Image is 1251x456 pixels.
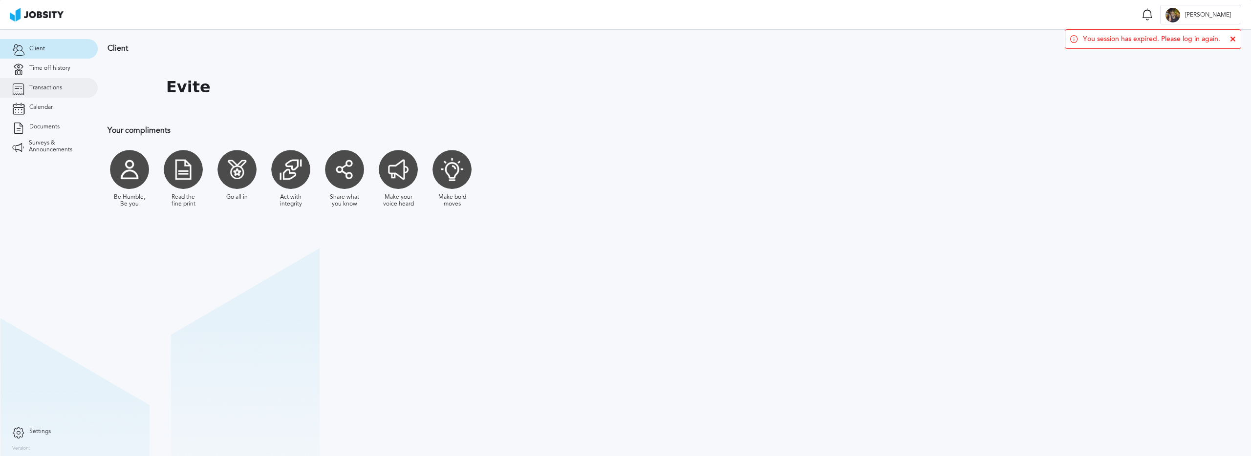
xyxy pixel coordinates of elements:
[108,126,638,135] h3: Your compliments
[1083,35,1220,43] span: You session has expired. Please log in again.
[274,194,308,207] div: Act with integrity
[29,428,51,435] span: Settings
[29,84,62,91] span: Transactions
[1160,5,1241,24] button: J[PERSON_NAME]
[435,194,469,207] div: Make bold moves
[112,194,147,207] div: Be Humble, Be you
[166,194,200,207] div: Read the fine print
[29,140,86,153] span: Surveys & Announcements
[29,45,45,52] span: Client
[1165,8,1180,22] div: J
[166,78,211,96] h1: Evite
[29,124,60,130] span: Documents
[29,104,53,111] span: Calendar
[327,194,362,207] div: Share what you know
[10,8,64,21] img: ab4bad089aa723f57921c736e9817d99.png
[381,194,415,207] div: Make your voice heard
[1180,12,1236,19] span: [PERSON_NAME]
[226,194,248,201] div: Go all in
[29,65,70,72] span: Time off history
[12,446,30,452] label: Version:
[108,44,638,53] h3: Client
